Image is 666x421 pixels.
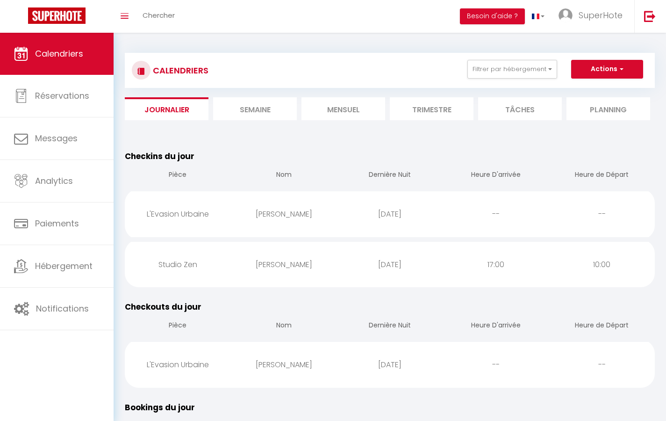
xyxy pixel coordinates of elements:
[549,199,655,229] div: --
[231,199,337,229] div: [PERSON_NAME]
[460,8,525,24] button: Besoin d'aide ?
[150,60,208,81] h3: CALENDRIERS
[125,199,231,229] div: L'Evasion Urbaine
[390,97,473,120] li: Trimestre
[231,162,337,189] th: Nom
[125,151,194,162] span: Checkins du jour
[549,349,655,380] div: --
[35,218,79,229] span: Paiements
[35,260,93,272] span: Hébergement
[549,313,655,340] th: Heure de Départ
[443,249,549,280] div: 17:00
[549,249,655,280] div: 10:00
[231,249,337,280] div: [PERSON_NAME]
[125,97,208,120] li: Journalier
[125,402,195,413] span: Bookings du jour
[7,4,36,32] button: Ouvrir le widget de chat LiveChat
[549,162,655,189] th: Heure de Départ
[125,249,231,280] div: Studio Zen
[644,10,656,22] img: logout
[443,162,549,189] th: Heure D'arrivée
[35,48,83,59] span: Calendriers
[301,97,385,120] li: Mensuel
[231,349,337,380] div: [PERSON_NAME]
[443,349,549,380] div: --
[443,313,549,340] th: Heure D'arrivée
[337,349,443,380] div: [DATE]
[35,132,78,144] span: Messages
[467,60,557,79] button: Filtrer par hébergement
[559,8,573,22] img: ...
[337,199,443,229] div: [DATE]
[35,90,89,102] span: Réservations
[125,301,201,312] span: Checkouts du jour
[213,97,297,120] li: Semaine
[566,97,650,120] li: Planning
[478,97,562,120] li: Tâches
[28,7,86,24] img: Super Booking
[125,349,231,380] div: L'Evasion Urbaine
[125,162,231,189] th: Pièce
[36,303,89,314] span: Notifications
[143,10,175,20] span: Chercher
[571,60,643,79] button: Actions
[337,162,443,189] th: Dernière Nuit
[35,175,73,187] span: Analytics
[443,199,549,229] div: --
[337,313,443,340] th: Dernière Nuit
[337,249,443,280] div: [DATE]
[125,313,231,340] th: Pièce
[579,9,623,21] span: SuperHote
[231,313,337,340] th: Nom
